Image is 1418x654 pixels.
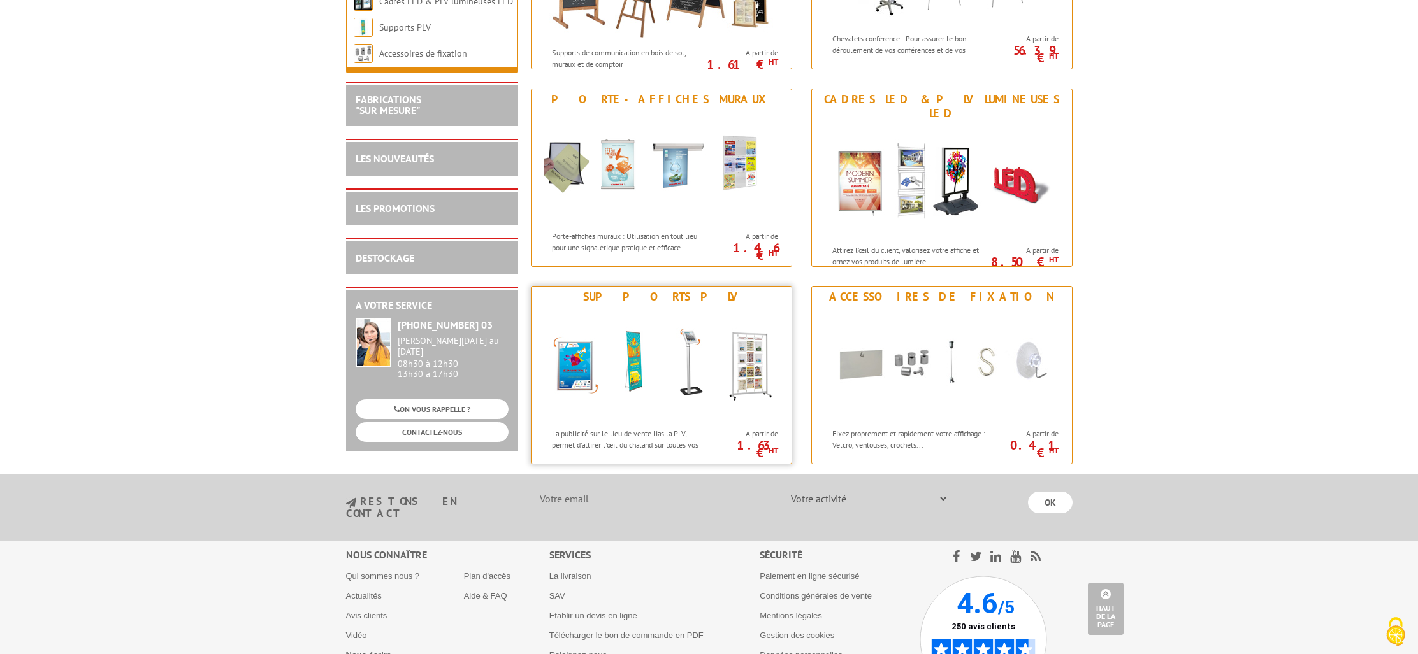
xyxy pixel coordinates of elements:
a: Plan d'accès [464,571,510,581]
p: 1.46 € [707,244,778,259]
a: Conditions générales de vente [760,591,872,601]
a: Paiement en ligne sécurisé [760,571,859,581]
img: Cadres LED & PLV lumineuses LED [824,124,1060,238]
a: Supports PLV [379,22,431,33]
sup: HT [769,445,778,456]
sup: HT [1049,50,1059,61]
div: Cadres LED & PLV lumineuses LED [815,92,1069,120]
p: Chevalets conférence : Pour assurer le bon déroulement de vos conférences et de vos réunions. [832,33,990,66]
a: Accessoires de fixation [379,48,467,59]
a: FABRICATIONS"Sur Mesure" [356,93,421,117]
img: Cookies (fenêtre modale) [1380,616,1412,648]
button: Cookies (fenêtre modale) [1373,611,1418,654]
a: LES NOUVEAUTÉS [356,152,434,165]
a: Télécharger le bon de commande en PDF [549,630,704,640]
p: Supports de communication en bois de sol, muraux et de comptoir [552,47,710,69]
img: Accessoires de fixation [824,307,1060,422]
input: Votre email [532,488,762,509]
span: A partir de [994,34,1059,44]
span: A partir de [994,429,1059,439]
p: Fixez proprement et rapidement votre affichage : Velcro, ventouses, crochets... [832,428,990,450]
img: Supports PLV [354,18,373,37]
div: Supports PLV [535,290,788,304]
span: A partir de [994,245,1059,255]
div: Accessoires de fixation [815,290,1069,304]
sup: HT [769,57,778,68]
span: A partir de [713,429,778,439]
p: La publicité sur le lieu de vente lias la PLV, permet d'attirer l'œil du chaland sur toutes vos c... [552,428,710,460]
h3: restons en contact [346,496,514,518]
span: A partir de [713,231,778,241]
a: LES PROMOTIONS [356,202,435,215]
div: [PERSON_NAME][DATE] au [DATE] [398,336,509,357]
a: Vidéo [346,630,367,640]
a: Gestion des cookies [760,630,834,640]
input: OK [1028,492,1073,513]
strong: [PHONE_NUMBER] 03 [398,318,493,331]
img: widget-service.jpg [356,318,391,367]
sup: HT [1049,254,1059,265]
a: SAV [549,591,565,601]
p: 8.50 € [987,258,1059,266]
a: Mentions légales [760,611,822,620]
a: Avis clients [346,611,387,620]
sup: HT [769,248,778,259]
a: Haut de la page [1088,583,1124,635]
span: A partir de [713,48,778,58]
div: Porte-affiches muraux [535,92,788,106]
p: 56.39 € [987,46,1059,62]
p: 0.41 € [987,441,1059,457]
div: Nous connaître [346,548,549,562]
a: CONTACTEZ-NOUS [356,422,509,442]
a: DESTOCKAGE [356,252,414,264]
a: Accessoires de fixation Accessoires de fixation Fixez proprement et rapidement votre affichage : ... [811,286,1073,464]
img: newsletter.jpg [346,497,356,508]
a: ON VOUS RAPPELLE ? [356,399,509,419]
a: Aide & FAQ [464,591,507,601]
a: Etablir un devis en ligne [549,611,637,620]
img: Supports PLV [544,307,779,422]
div: 08h30 à 12h30 13h30 à 17h30 [398,336,509,380]
p: Attirez l’œil du client, valorisez votre affiche et ornez vos produits de lumière. [832,245,990,266]
a: Qui sommes nous ? [346,571,420,581]
a: Supports PLV Supports PLV La publicité sur le lieu de vente lias la PLV, permet d'attirer l'œil d... [531,286,792,464]
h2: A votre service [356,300,509,311]
div: Services [549,548,760,562]
p: Porte-affiches muraux : Utilisation en tout lieu pour une signalétique pratique et efficace. [552,231,710,252]
p: 1.61 € [707,60,778,68]
sup: HT [1049,445,1059,456]
a: Porte-affiches muraux Porte-affiches muraux Porte-affiches muraux : Utilisation en tout lieu pour... [531,89,792,267]
a: Cadres LED & PLV lumineuses LED Cadres LED & PLV lumineuses LED Attirez l’œil du client, valorise... [811,89,1073,267]
img: Porte-affiches muraux [544,110,779,224]
p: 1.63 € [707,441,778,457]
a: La livraison [549,571,591,581]
div: Sécurité [760,548,920,562]
a: Actualités [346,591,382,601]
img: Accessoires de fixation [354,44,373,63]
